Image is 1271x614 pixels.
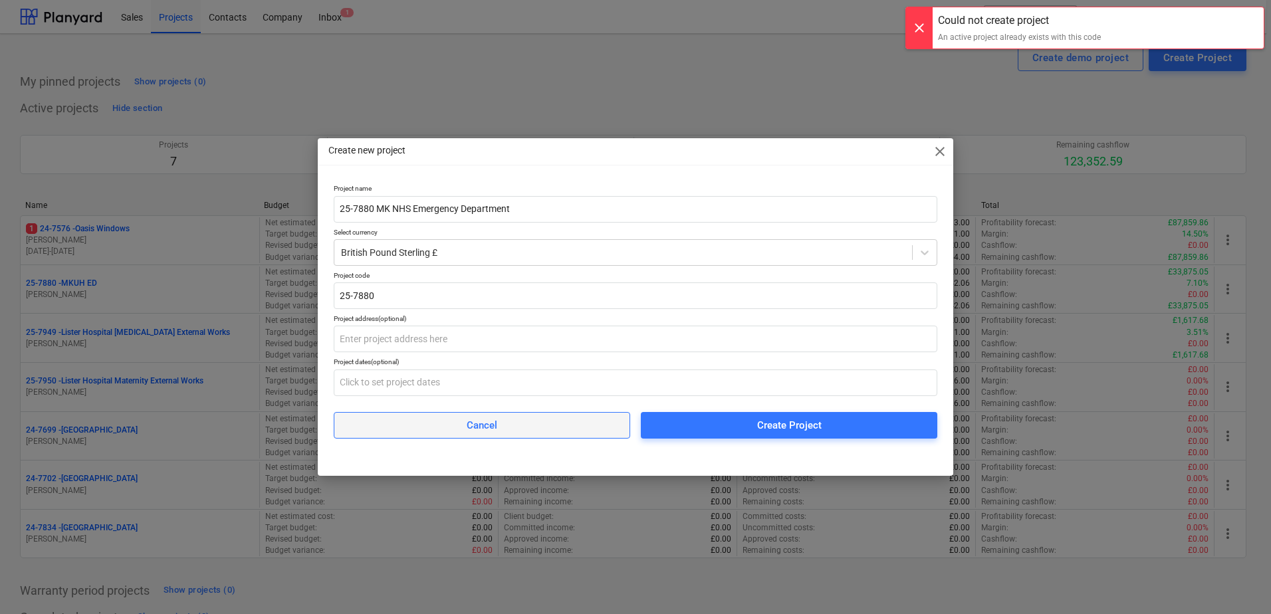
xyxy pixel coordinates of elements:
[334,326,937,352] input: Enter project address here
[328,144,405,157] p: Create new project
[1205,550,1271,614] iframe: Chat Widget
[334,282,937,309] input: Enter project unique code
[334,228,937,239] p: Select currency
[334,314,937,323] div: Project address (optional)
[757,417,822,434] div: Create Project
[334,358,937,366] div: Project dates (optional)
[334,271,937,282] p: Project code
[334,412,630,439] button: Cancel
[938,13,1101,29] div: Could not create project
[334,369,937,396] input: Click to set project dates
[641,412,937,439] button: Create Project
[932,144,948,159] span: close
[334,184,937,195] p: Project name
[938,31,1101,43] div: An active project already exists with this code
[467,417,497,434] div: Cancel
[334,196,937,223] input: Enter project name here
